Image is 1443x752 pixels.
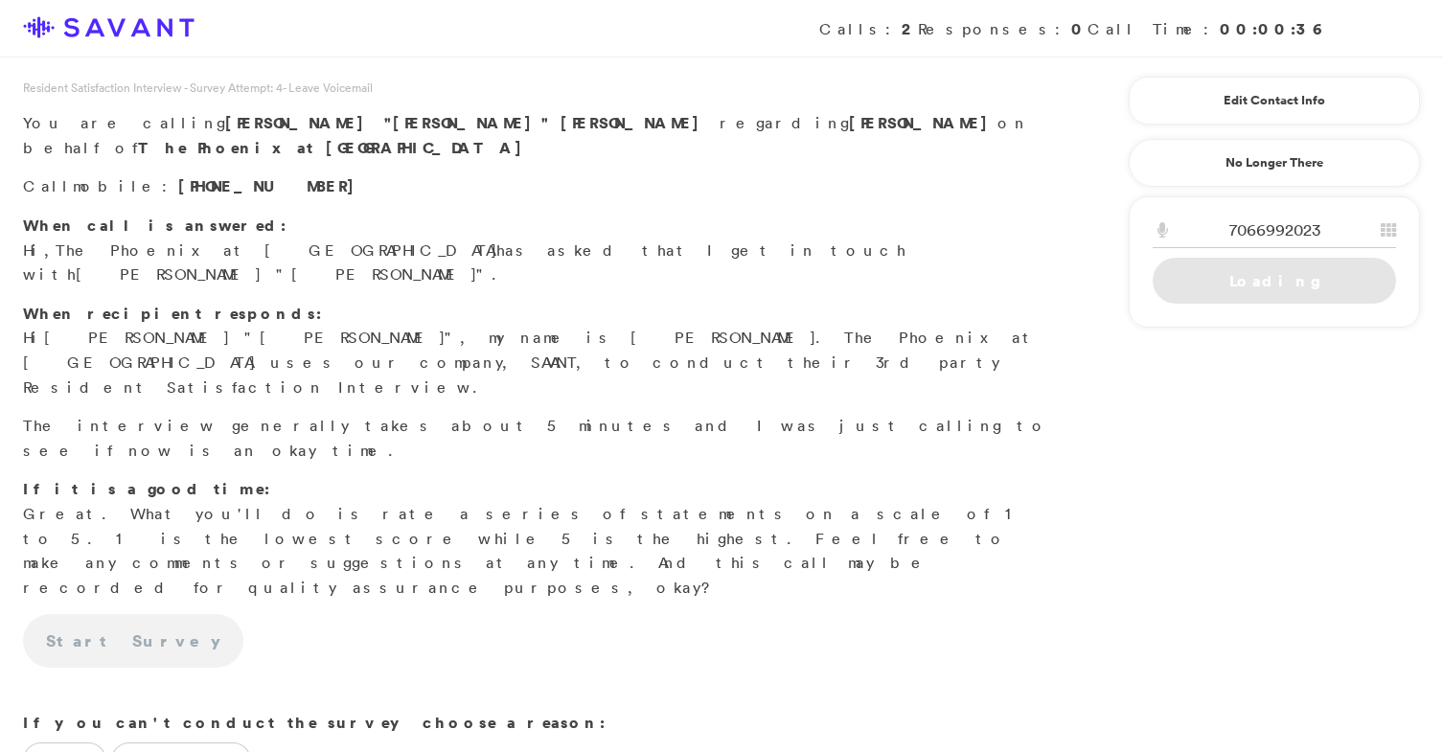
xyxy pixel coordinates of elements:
strong: When recipient responds: [23,303,322,324]
span: [PERSON_NAME] "[PERSON_NAME]" [44,328,460,347]
span: Resident Satisfaction Interview - Survey Attempt: 4 - Leave Voicemail [23,80,373,96]
span: The Phoenix at [GEOGRAPHIC_DATA] [56,240,496,260]
strong: If it is a good time: [23,478,270,499]
p: The interview generally takes about 5 minutes and I was just calling to see if now is an okay time. [23,414,1056,463]
a: Edit Contact Info [1153,85,1396,116]
p: You are calling regarding on behalf of [23,111,1056,160]
strong: If you can't conduct the survey choose a reason: [23,712,606,733]
p: Hi, has asked that I get in touch with . [23,214,1056,287]
strong: The Phoenix at [GEOGRAPHIC_DATA] [138,137,532,158]
p: Call : [23,174,1056,199]
p: Great. What you'll do is rate a series of statements on a scale of 1 to 5. 1 is the lowest score ... [23,477,1056,600]
a: No Longer There [1129,139,1420,187]
strong: [PERSON_NAME] [849,112,997,133]
span: mobile [73,176,162,195]
span: [PERSON_NAME] "[PERSON_NAME]" [225,112,550,133]
a: Loading [1153,258,1396,304]
strong: 0 [1071,18,1088,39]
strong: When call is answered: [23,215,286,236]
span: [PERSON_NAME] "[PERSON_NAME]" [76,264,492,284]
a: Start Survey [23,614,243,668]
p: Hi , my name is [PERSON_NAME]. The Phoenix at [GEOGRAPHIC_DATA] uses our company, SAVANT, to cond... [23,302,1056,399]
span: [PERSON_NAME] [561,112,709,133]
strong: 2 [902,18,918,39]
span: [PHONE_NUMBER] [178,175,364,196]
strong: 00:00:36 [1220,18,1324,39]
